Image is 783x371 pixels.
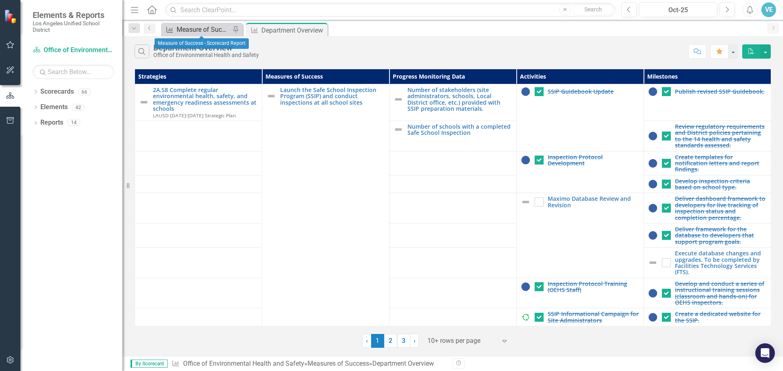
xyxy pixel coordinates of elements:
button: VE [761,2,776,17]
a: SSIP Guidebook Update [548,88,639,94]
img: Complete [648,312,658,322]
td: Double-Click to Edit Right Click for Context Menu [644,193,771,224]
a: Elements [40,103,68,112]
span: Elements & Reports [33,10,114,20]
td: Double-Click to Edit Right Click for Context Menu [644,278,771,308]
div: Measure of Success - Scorecard Report [177,24,230,35]
img: Complete [521,155,531,165]
a: Develop and conduct a series of instructional training sessions (classroom and hands-on) for OEHS... [675,281,767,306]
a: Deliver framework for the database to developers that support program goals. [675,226,767,245]
div: Oct-25 [642,5,714,15]
a: Develop inspection criteria based on school type. [675,178,767,191]
a: 2A.S8 Complete regular environmental health, safety, and emergency readiness assessments at schools [153,87,258,112]
img: Complete [648,87,658,97]
td: Double-Click to Edit Right Click for Context Menu [644,84,771,121]
input: Search ClearPoint... [165,3,615,17]
div: Office of Environmental Health and Safety [153,52,259,58]
a: Review regulatory requirements and District policies pertaining to the 14 health and safety stand... [675,123,767,149]
input: Search Below... [33,65,114,79]
a: Create a dedicated website for the SSIP. [675,311,767,323]
a: Reports [40,118,63,127]
a: Office of Environmental Health and Safety [33,46,114,55]
a: Inspection Protocol Development [548,154,639,167]
img: Complete [521,282,531,292]
span: ‹ [366,337,368,345]
div: Open Intercom Messenger [755,343,775,363]
img: ClearPoint Strategy [4,9,18,24]
td: Double-Click to Edit Right Click for Context Menu [644,175,771,193]
a: Office of Environmental Health and Safety [183,360,304,367]
a: Number of stakeholders (site administrators, schools, Local District office, etc.) provided with ... [407,87,512,112]
div: Department Overview [153,43,259,52]
td: Double-Click to Edit Right Click for Context Menu [644,308,771,326]
a: Maximo Database Review and Revision [548,195,639,208]
img: Complete [648,203,658,213]
div: 14 [67,119,80,126]
button: Search [573,4,613,15]
img: Complete [648,179,658,189]
img: Not Defined [521,197,531,207]
img: Not Defined [266,91,276,101]
td: Double-Click to Edit Right Click for Context Menu [389,84,517,121]
td: Double-Click to Edit Right Click for Context Menu [517,278,644,308]
td: Double-Click to Edit Right Click for Context Menu [517,193,644,278]
span: LAUSD [DATE]-[DATE] Strategic Plan [153,112,236,119]
a: 3 [397,334,410,348]
img: In Progress [521,312,531,322]
button: Oct-25 [639,2,717,17]
a: Create templates for notification letters and report findings. [675,154,767,173]
span: Search [584,6,602,13]
img: Not Defined [394,125,403,134]
img: Not Defined [394,94,403,104]
a: Execute database changes and upgrades. To be completed by Facilities Technology Services (FTS). [675,250,767,275]
a: Measure of Success - Scorecard Report [163,24,230,35]
small: Los Angeles Unified School District [33,20,114,33]
td: Double-Click to Edit Right Click for Context Menu [644,224,771,248]
span: 1 [371,334,384,348]
div: » » [172,359,447,369]
div: 66 [78,88,91,95]
a: Publish revised SSIP Guidebook. [675,88,767,94]
a: Launch the Safe School Inspection Program (SSIP) and conduct inspections at all school sites [280,87,385,105]
a: 2 [384,334,397,348]
img: Not Defined [648,258,658,268]
img: Complete [648,158,658,168]
div: Measure of Success - Scorecard Report [155,38,249,49]
a: Inspection Protocol Training (OEHS Staff) [548,281,639,293]
img: Complete [648,288,658,298]
img: Complete [648,231,658,240]
td: Double-Click to Edit Right Click for Context Menu [389,121,517,151]
td: Double-Click to Edit Right Click for Context Menu [644,151,771,175]
a: SSIP Informational Campaign for Site Administrators [548,311,639,323]
td: Double-Click to Edit Right Click for Context Menu [517,308,644,356]
a: Scorecards [40,87,74,97]
span: By Scorecard [130,360,168,368]
img: Complete [521,87,531,97]
a: Deliver dashboard framework to developers for live tracking of inspection status and completion p... [675,195,767,221]
div: 42 [72,104,85,111]
img: Complete [648,131,658,141]
a: Number of schools with a completed Safe School Inspection [407,123,512,136]
td: Double-Click to Edit Right Click for Context Menu [517,151,644,193]
a: Measures of Success [307,360,369,367]
img: Not Defined [139,97,149,107]
td: Double-Click to Edit Right Click for Context Menu [135,84,262,121]
td: Double-Click to Edit Right Click for Context Menu [644,121,771,151]
div: Department Overview [372,360,434,367]
td: Double-Click to Edit Right Click for Context Menu [517,84,644,151]
td: Double-Click to Edit Right Click for Context Menu [644,248,771,278]
div: Department Overview [261,25,325,35]
span: › [414,337,416,345]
